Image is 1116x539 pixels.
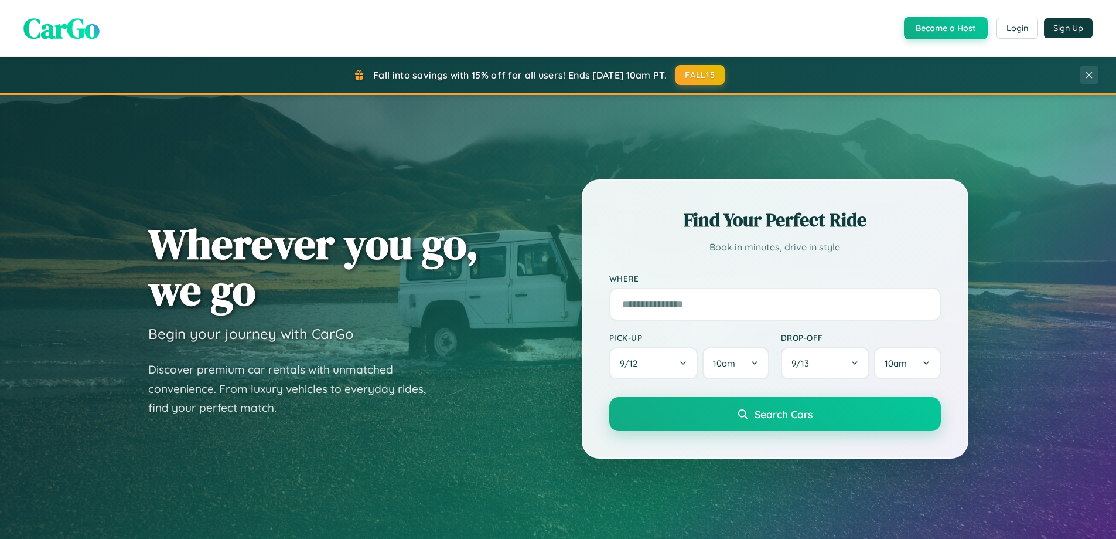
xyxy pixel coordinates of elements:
[620,358,643,369] span: 9 / 12
[702,347,769,379] button: 10am
[23,9,100,48] span: CarGo
[791,358,815,369] span: 9 / 13
[148,360,441,418] p: Discover premium car rentals with unmatched convenience. From luxury vehicles to everyday rides, ...
[148,221,479,313] h1: Wherever you go, we go
[609,397,941,431] button: Search Cars
[373,69,667,81] span: Fall into savings with 15% off for all users! Ends [DATE] 10am PT.
[713,358,735,369] span: 10am
[874,347,940,379] button: 10am
[609,239,941,256] p: Book in minutes, drive in style
[609,347,698,379] button: 9/12
[609,333,769,343] label: Pick-up
[675,65,725,85] button: FALL15
[1044,18,1093,38] button: Sign Up
[609,207,941,233] h2: Find Your Perfect Ride
[148,325,354,343] h3: Begin your journey with CarGo
[996,18,1038,39] button: Login
[755,408,813,421] span: Search Cars
[904,17,988,39] button: Become a Host
[885,358,907,369] span: 10am
[609,273,941,283] label: Where
[781,347,870,379] button: 9/13
[781,333,941,343] label: Drop-off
